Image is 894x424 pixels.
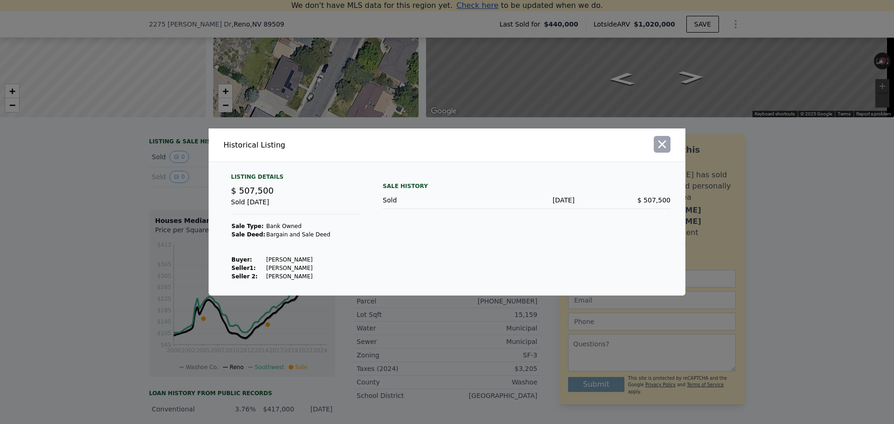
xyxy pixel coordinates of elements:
[231,265,256,271] strong: Seller 1 :
[223,140,443,151] div: Historical Listing
[266,256,331,264] td: [PERSON_NAME]
[231,231,265,238] strong: Sale Deed:
[231,223,264,229] strong: Sale Type:
[479,195,575,205] div: [DATE]
[266,272,331,281] td: [PERSON_NAME]
[637,196,670,204] span: $ 507,500
[231,256,252,263] strong: Buyer :
[266,264,331,272] td: [PERSON_NAME]
[231,273,257,280] strong: Seller 2:
[231,173,360,184] div: Listing Details
[383,195,479,205] div: Sold
[266,222,331,230] td: Bank Owned
[231,197,360,215] div: Sold [DATE]
[231,186,274,195] span: $ 507,500
[383,181,670,192] div: Sale History
[266,230,331,239] td: Bargain and Sale Deed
